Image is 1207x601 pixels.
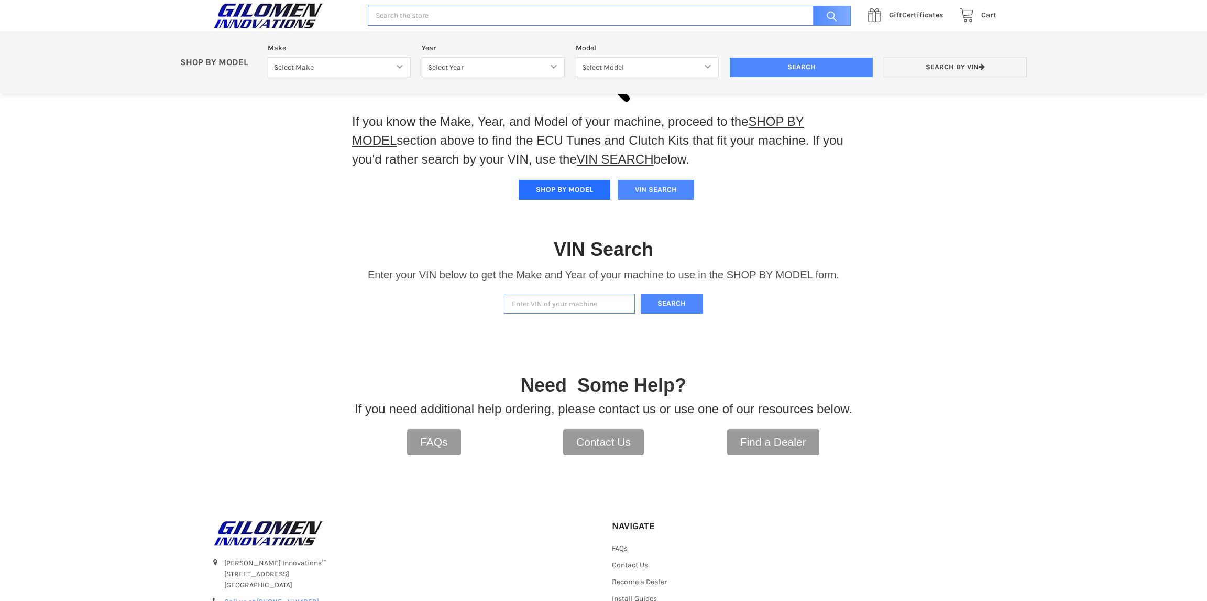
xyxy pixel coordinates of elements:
p: If you need additional help ordering, please contact us or use one of our resources below. [355,400,852,418]
address: [PERSON_NAME] Innovations™ [STREET_ADDRESS] [GEOGRAPHIC_DATA] [224,557,595,591]
span: Gift [889,10,902,19]
a: Become a Dealer [612,577,667,586]
a: VIN SEARCH [577,152,654,166]
a: FAQs [612,544,628,553]
img: GILOMEN INNOVATIONS [211,3,326,29]
label: Model [576,42,719,53]
label: Year [422,42,565,53]
a: FAQs [407,429,461,455]
button: SHOP BY MODEL [519,180,610,200]
img: GILOMEN INNOVATIONS [211,520,326,546]
p: SHOP BY MODEL [174,57,262,68]
button: VIN SEARCH [618,180,694,200]
span: Cart [981,10,996,19]
a: Find a Dealer [727,429,819,455]
a: GILOMEN INNOVATIONS [211,3,357,29]
span: Certificates [889,10,943,19]
button: Search [641,294,704,314]
a: Contact Us [563,429,644,455]
h5: Navigate [612,520,729,532]
input: Search [730,58,873,78]
a: GiftCertificates [862,9,954,22]
p: Need Some Help? [521,371,686,400]
a: Search by VIN [884,57,1027,78]
p: If you know the Make, Year, and Model of your machine, proceed to the section above to find the E... [352,112,855,169]
label: Make [268,42,411,53]
input: Search the store [368,6,851,26]
input: Enter VIN of your machine [504,294,635,314]
a: Contact Us [612,561,648,570]
h1: VIN Search [554,238,653,261]
p: Enter your VIN below to get the Make and Year of your machine to use in the SHOP BY MODEL form. [368,267,839,283]
input: Search [808,6,851,26]
a: SHOP BY MODEL [352,114,804,147]
a: Cart [954,9,996,22]
a: GILOMEN INNOVATIONS [211,520,595,546]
